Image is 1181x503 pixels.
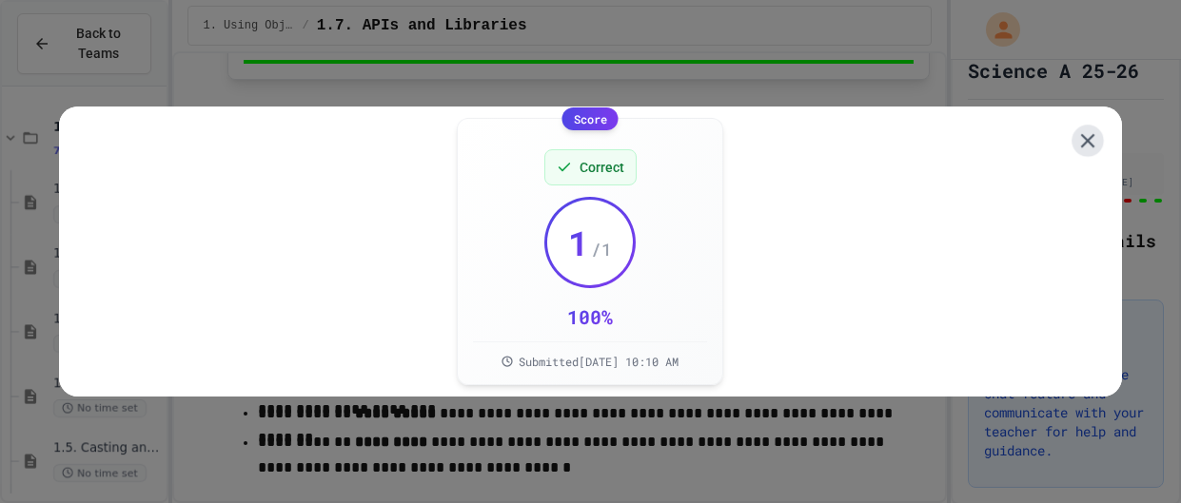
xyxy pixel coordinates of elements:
div: Score [562,107,619,130]
span: / 1 [591,236,612,262]
span: Submitted [DATE] 10:10 AM [519,354,679,369]
span: 1 [568,223,589,261]
span: Correct [580,158,624,177]
div: 100 % [567,303,613,330]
